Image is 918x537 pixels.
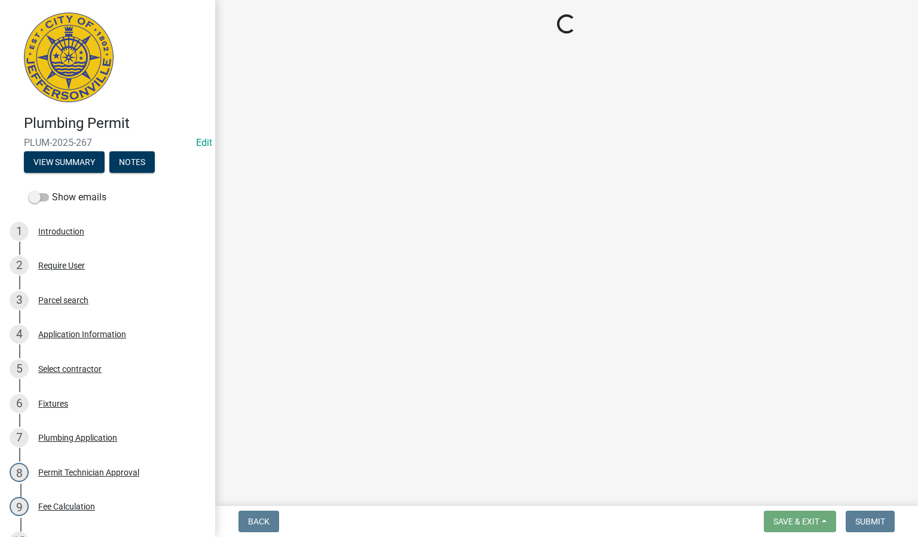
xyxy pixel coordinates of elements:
span: Save & Exit [773,517,819,526]
span: Back [248,517,270,526]
div: Require User [38,261,85,270]
div: Permit Technician Approval [38,468,139,477]
button: Notes [109,151,155,173]
a: Edit [196,137,212,148]
div: 1 [10,222,29,241]
button: Save & Exit [764,511,836,532]
wm-modal-confirm: Summary [24,158,105,167]
div: 2 [10,256,29,275]
h4: Plumbing Permit [24,115,206,132]
div: 3 [10,291,29,310]
div: Application Information [38,330,126,338]
div: Fee Calculation [38,502,95,511]
div: Plumbing Application [38,434,117,442]
div: Fixtures [38,399,68,408]
button: View Summary [24,151,105,173]
div: Introduction [38,227,84,236]
div: 5 [10,359,29,379]
wm-modal-confirm: Notes [109,158,155,167]
div: 6 [10,394,29,413]
div: Parcel search [38,296,88,304]
div: Select contractor [38,365,102,373]
img: City of Jeffersonville, Indiana [24,13,114,102]
wm-modal-confirm: Edit Application Number [196,137,212,148]
div: 8 [10,463,29,482]
button: Back [238,511,279,532]
button: Submit [846,511,895,532]
div: 4 [10,325,29,344]
div: 9 [10,497,29,516]
span: PLUM-2025-267 [24,137,191,148]
div: 7 [10,428,29,447]
label: Show emails [29,190,106,205]
span: Submit [855,517,885,526]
